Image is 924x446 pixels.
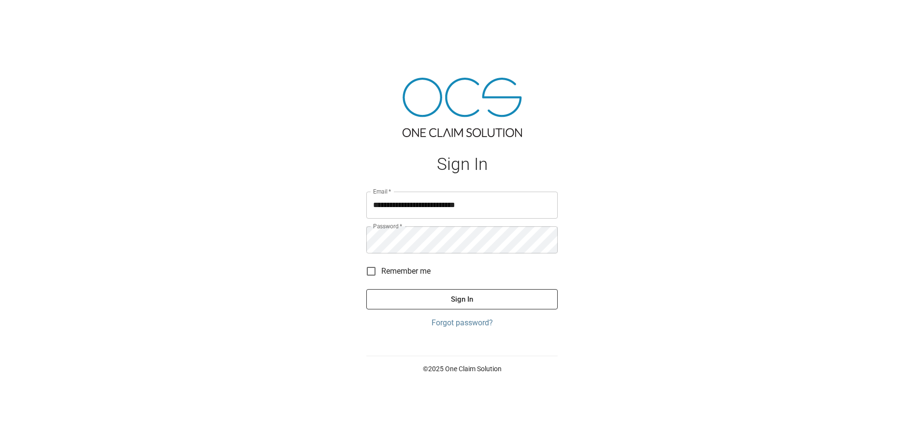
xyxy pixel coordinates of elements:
label: Email [373,187,391,195]
label: Password [373,222,402,230]
img: ocs-logo-tra.png [403,78,522,137]
a: Forgot password? [366,317,558,329]
span: Remember me [381,265,431,277]
button: Sign In [366,289,558,309]
img: ocs-logo-white-transparent.png [12,6,50,25]
h1: Sign In [366,154,558,174]
p: © 2025 One Claim Solution [366,364,558,374]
